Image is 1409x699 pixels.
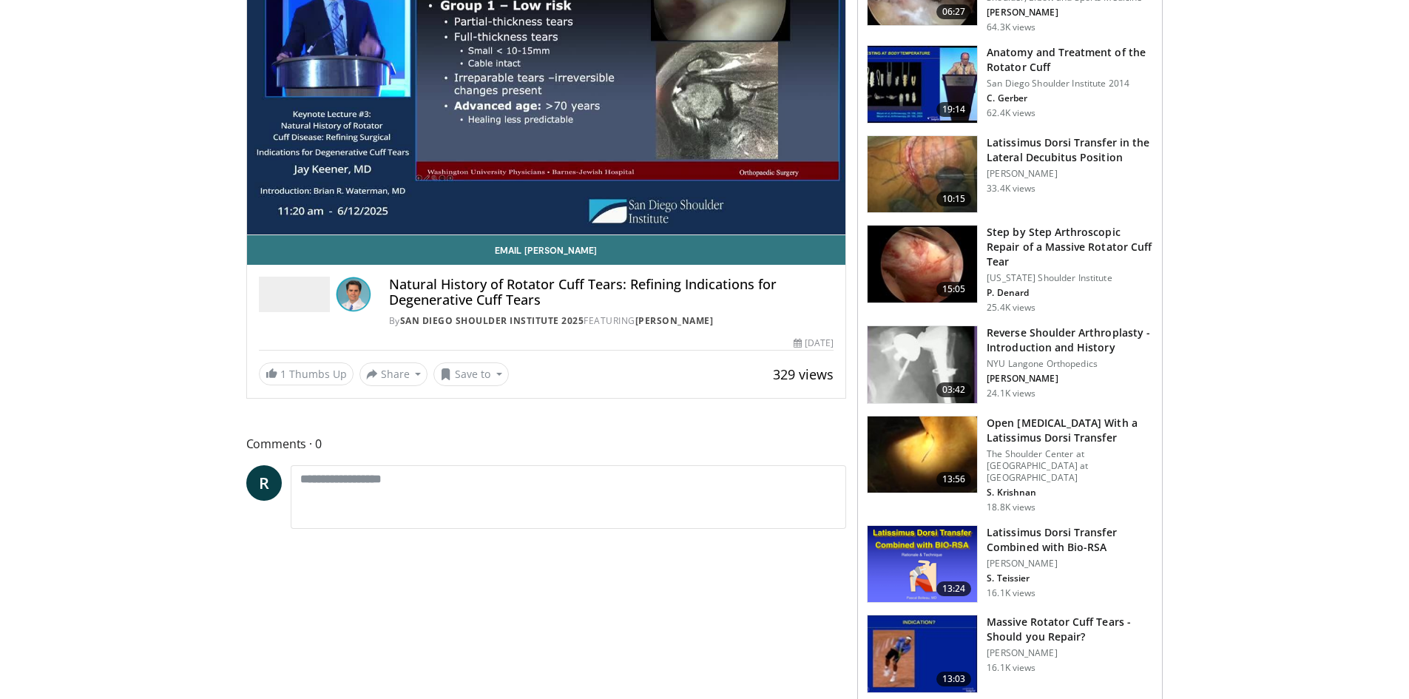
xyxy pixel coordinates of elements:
span: 13:56 [936,472,972,487]
a: 13:24 Latissimus Dorsi Transfer Combined with Bio-RSA [PERSON_NAME] S. Teissier 16.1K views [867,525,1153,604]
p: P. Denard [987,287,1153,299]
p: 33.4K views [987,183,1035,195]
p: The Shoulder Center at [GEOGRAPHIC_DATA] at [GEOGRAPHIC_DATA] [987,448,1153,484]
div: [DATE] [794,337,834,350]
p: 18.8K views [987,502,1035,513]
p: [PERSON_NAME] [987,168,1153,180]
a: R [246,465,282,501]
h3: Anatomy and Treatment of the Rotator Cuff [987,45,1153,75]
span: 329 views [773,365,834,383]
p: S. Teissier [987,573,1153,584]
img: 7cd5bdb9-3b5e-40f2-a8f4-702d57719c06.150x105_q85_crop-smart_upscale.jpg [868,226,977,303]
p: [US_STATE] Shoulder Institute [987,272,1153,284]
h3: Reverse Shoulder Arthroplasty - Introduction and History [987,325,1153,355]
a: 10:15 Latissimus Dorsi Transfer in the Lateral Decubitus Position [PERSON_NAME] 33.4K views [867,135,1153,214]
img: 38772_0000_3.png.150x105_q85_crop-smart_upscale.jpg [868,416,977,493]
img: 38501_0000_3.png.150x105_q85_crop-smart_upscale.jpg [868,136,977,213]
a: 03:42 Reverse Shoulder Arthroplasty - Introduction and History NYU Langone Orthopedics [PERSON_NA... [867,325,1153,404]
button: Save to [433,362,509,386]
p: C. Gerber [987,92,1153,104]
h3: Latissimus Dorsi Transfer Combined with Bio-RSA [987,525,1153,555]
p: [PERSON_NAME] [987,7,1153,18]
span: 13:03 [936,672,972,686]
a: 13:03 Massive Rotator Cuff Tears - Should you Repair? [PERSON_NAME] 16.1K views [867,615,1153,693]
h3: Step by Step Arthroscopic Repair of a Massive Rotator Cuff Tear [987,225,1153,269]
a: San Diego Shoulder Institute 2025 [400,314,584,327]
h3: Massive Rotator Cuff Tears - Should you Repair? [987,615,1153,644]
span: Comments 0 [246,434,847,453]
p: 16.1K views [987,587,1035,599]
p: [PERSON_NAME] [987,558,1153,570]
p: 16.1K views [987,662,1035,674]
span: 10:15 [936,192,972,206]
h3: Open [MEDICAL_DATA] With a Latissimus Dorsi Transfer [987,416,1153,445]
p: 24.1K views [987,388,1035,399]
span: 13:24 [936,581,972,596]
h3: Latissimus Dorsi Transfer in the Lateral Decubitus Position [987,135,1153,165]
img: 0e1bc6ad-fcf8-411c-9e25-b7d1f0109c17.png.150x105_q85_crop-smart_upscale.png [868,526,977,603]
span: 1 [280,367,286,381]
div: By FEATURING [389,314,834,328]
span: 19:14 [936,102,972,117]
p: 62.4K views [987,107,1035,119]
p: [PERSON_NAME] [987,373,1153,385]
img: San Diego Shoulder Institute 2025 [259,277,330,312]
p: [PERSON_NAME] [987,647,1153,659]
img: zucker_4.png.150x105_q85_crop-smart_upscale.jpg [868,326,977,403]
a: 19:14 Anatomy and Treatment of the Rotator Cuff San Diego Shoulder Institute 2014 C. Gerber 62.4K... [867,45,1153,124]
a: [PERSON_NAME] [635,314,714,327]
p: NYU Langone Orthopedics [987,358,1153,370]
h4: Natural History of Rotator Cuff Tears: Refining Indications for Degenerative Cuff Tears [389,277,834,308]
p: 25.4K views [987,302,1035,314]
a: Email [PERSON_NAME] [247,235,846,265]
img: 38533_0000_3.png.150x105_q85_crop-smart_upscale.jpg [868,615,977,692]
a: 1 Thumbs Up [259,362,354,385]
span: 15:05 [936,282,972,297]
img: 58008271-3059-4eea-87a5-8726eb53a503.150x105_q85_crop-smart_upscale.jpg [868,46,977,123]
span: 06:27 [936,4,972,19]
a: 15:05 Step by Step Arthroscopic Repair of a Massive Rotator Cuff Tear [US_STATE] Shoulder Institu... [867,225,1153,314]
p: San Diego Shoulder Institute 2014 [987,78,1153,90]
button: Share [359,362,428,386]
img: Avatar [336,277,371,312]
p: 64.3K views [987,21,1035,33]
span: 03:42 [936,382,972,397]
a: 13:56 Open [MEDICAL_DATA] With a Latissimus Dorsi Transfer The Shoulder Center at [GEOGRAPHIC_DAT... [867,416,1153,513]
p: S. Krishnan [987,487,1153,499]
